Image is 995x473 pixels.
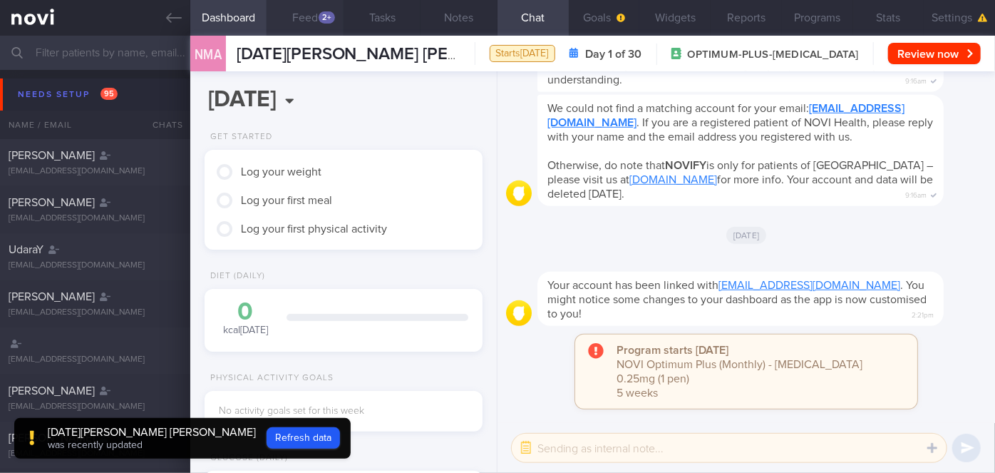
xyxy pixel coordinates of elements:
span: [PERSON_NAME] [9,291,95,302]
span: NOVI Optimum Plus (Monthly) - [MEDICAL_DATA] 0.25mg (1 pen) [617,359,862,385]
button: Refresh data [267,427,340,449]
div: [EMAIL_ADDRESS][DOMAIN_NAME] [9,213,182,224]
div: 0 [219,300,272,325]
strong: NOVIFY [665,160,706,171]
span: was recently updated [48,440,143,450]
span: [PERSON_NAME] [9,385,95,397]
span: OPTIMUM-PLUS-[MEDICAL_DATA] [688,48,859,62]
div: Chats [133,111,190,139]
div: [EMAIL_ADDRESS][DOMAIN_NAME] [9,166,182,177]
div: [EMAIL_ADDRESS][DOMAIN_NAME] [9,449,182,459]
div: Physical Activity Goals [205,373,334,384]
div: No activity goals set for this week [219,405,468,418]
strong: Program starts [DATE] [617,345,728,356]
span: We could not find a matching account for your email: . If you are a registered patient of NOVI He... [547,103,933,143]
div: Diet (Daily) [205,271,265,282]
div: Starts [DATE] [490,45,555,63]
span: [PERSON_NAME] [9,197,95,208]
div: [EMAIL_ADDRESS][DOMAIN_NAME] [9,355,182,365]
div: [EMAIL_ADDRESS][DOMAIN_NAME] [9,260,182,271]
a: [EMAIL_ADDRESS][DOMAIN_NAME] [718,280,900,291]
div: kcal [DATE] [219,300,272,337]
span: 2:21pm [912,307,934,320]
span: 9:16am [905,73,927,86]
strong: Day 1 of 30 [586,47,642,61]
span: 9:16am [905,187,927,200]
div: NMA [187,27,230,82]
div: 2+ [319,11,335,24]
div: Get Started [205,132,272,143]
button: Review now [888,43,981,64]
span: 95 [100,88,118,100]
span: Your account has been linked with . You might notice some changes to your dashboard as the app is... [547,280,927,320]
div: [DATE][PERSON_NAME] [PERSON_NAME] [48,425,256,439]
div: Needs setup [14,85,121,104]
span: [DATE][PERSON_NAME] [PERSON_NAME] [237,46,556,63]
span: [PERSON_NAME] [9,150,95,161]
div: [EMAIL_ADDRESS][DOMAIN_NAME] [9,307,182,318]
span: [PERSON_NAME] [9,432,95,444]
span: UdaraY [9,244,43,255]
div: [EMAIL_ADDRESS][DOMAIN_NAME] [9,402,182,412]
span: [DATE] [726,227,767,244]
a: [DOMAIN_NAME] [629,174,717,185]
span: Otherwise, do note that is only for patients of [GEOGRAPHIC_DATA] – please visit us at for more i... [547,160,933,200]
span: 5 weeks [617,387,658,399]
